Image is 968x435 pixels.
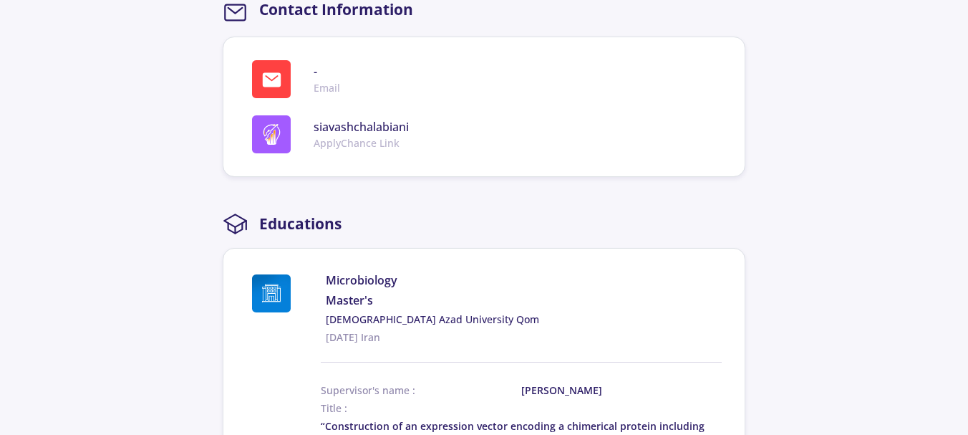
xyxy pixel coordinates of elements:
img: Islamic Azad University Qom logo [252,274,291,312]
span: Email [314,80,340,95]
span: Supervisor's name : [321,383,521,398]
h2: Educations [259,215,342,233]
span: - [314,63,340,80]
h2: Contact Information [259,1,413,19]
span: Title : [321,401,347,415]
span: ApplyChance Link [314,135,409,150]
span: siavashchalabiani [314,118,409,135]
span: Microbiology [326,272,722,289]
a: [DEMOGRAPHIC_DATA] Azad University Qom [326,312,722,327]
span: [DATE] Iran [326,330,722,345]
img: logo [261,124,282,145]
span: Master's [326,292,722,309]
span: [PERSON_NAME] [521,383,655,398]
